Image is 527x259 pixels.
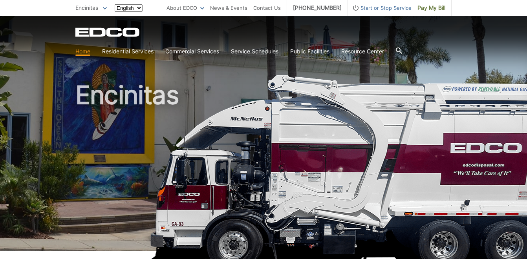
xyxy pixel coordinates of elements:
[167,4,204,12] a: About EDCO
[75,4,98,11] span: Encinitas
[290,47,329,56] a: Public Facilities
[102,47,154,56] a: Residential Services
[417,4,445,12] span: Pay My Bill
[253,4,281,12] a: Contact Us
[341,47,384,56] a: Resource Center
[75,47,90,56] a: Home
[75,82,452,255] h1: Encinitas
[115,4,143,12] select: Select a language
[231,47,278,56] a: Service Schedules
[210,4,247,12] a: News & Events
[75,27,141,37] a: EDCD logo. Return to the homepage.
[165,47,219,56] a: Commercial Services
